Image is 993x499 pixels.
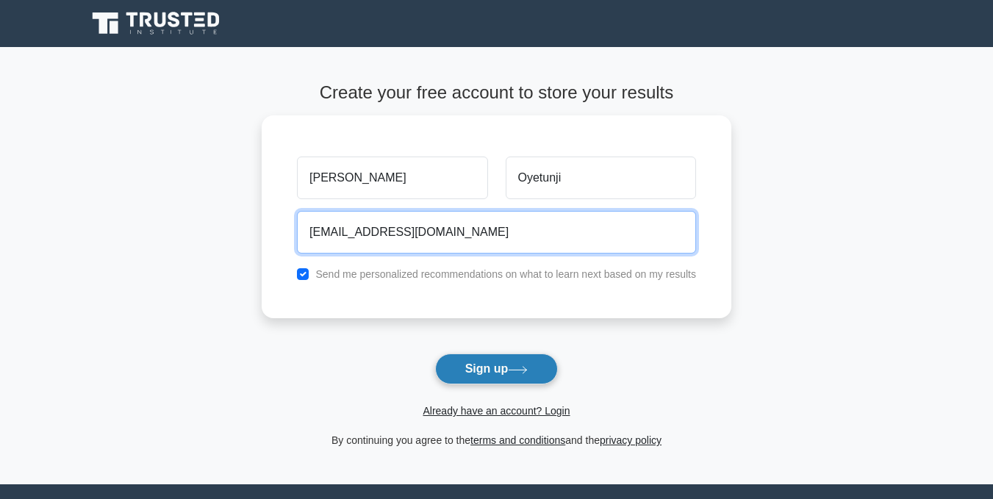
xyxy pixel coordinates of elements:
label: Send me personalized recommendations on what to learn next based on my results [315,268,696,280]
input: First name [297,157,487,199]
div: By continuing you agree to the and the [253,431,740,449]
a: terms and conditions [470,434,565,446]
h4: Create your free account to store your results [262,82,731,104]
input: Last name [506,157,696,199]
button: Sign up [435,353,559,384]
input: Email [297,211,696,254]
a: privacy policy [600,434,662,446]
a: Already have an account? Login [423,405,570,417]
